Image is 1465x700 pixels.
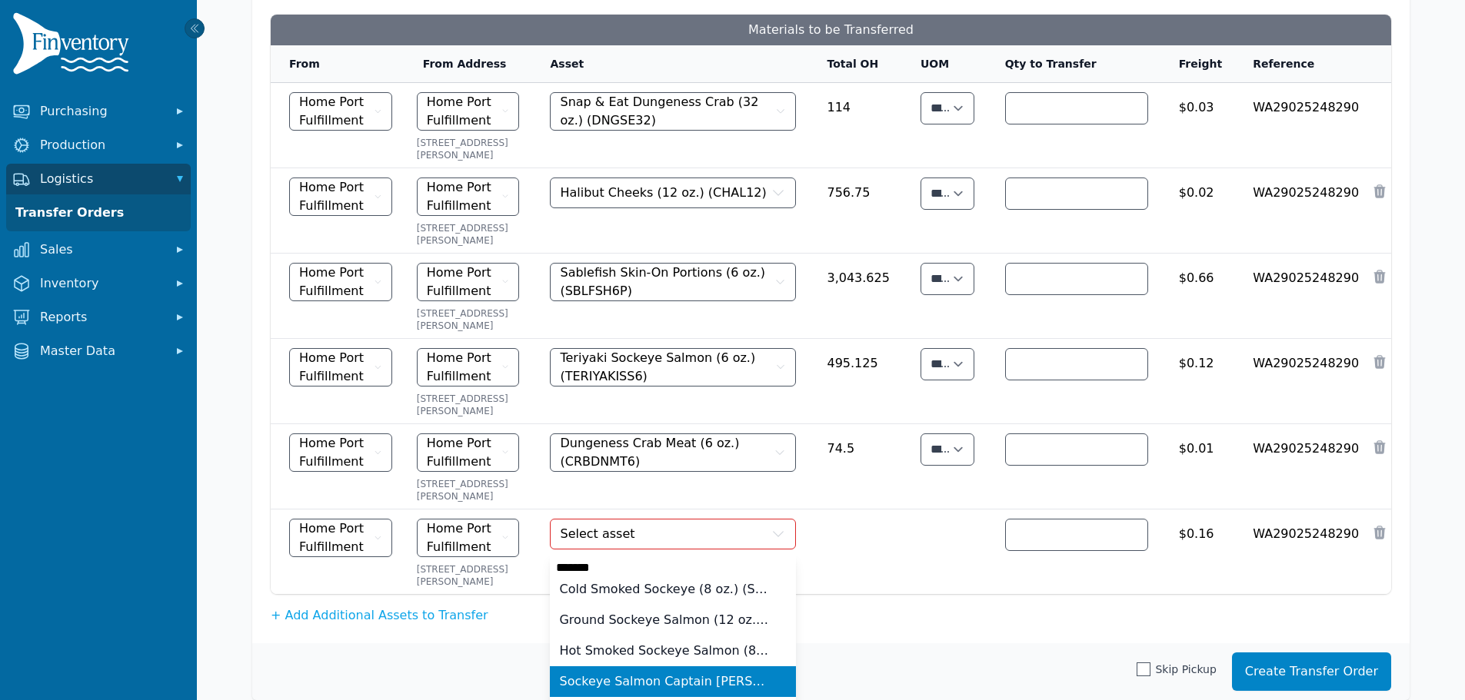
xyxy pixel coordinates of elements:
[427,264,498,300] span: Home Port Fulfillment
[550,348,796,386] button: Teriyaki Sockeye Salmon (6 oz.) (TERIYAKISS6)
[299,264,371,300] span: Home Port Fulfillment
[289,519,392,557] button: Home Port Fulfillment
[1234,254,1371,339] td: WA29025248290
[1160,45,1235,83] th: Freight
[40,241,163,259] span: Sales
[417,177,520,216] button: Home Port Fulfillment
[808,339,901,424] td: 495.125
[427,349,498,386] span: Home Port Fulfillment
[550,263,796,301] button: Sablefish Skin-On Portions (6 oz.) (SBLFSH6P)
[427,434,498,471] span: Home Port Fulfillment
[6,234,191,265] button: Sales
[1160,339,1235,424] td: $0.12
[1234,45,1371,83] th: Reference
[417,563,520,588] div: [STREET_ADDRESS][PERSON_NAME]
[1155,662,1216,677] span: Skip Pickup
[1372,525,1387,540] button: Remove
[1160,254,1235,339] td: $0.66
[417,519,520,557] button: Home Port Fulfillment
[417,348,520,386] button: Home Port Fulfillment
[560,93,772,130] span: Snap & Eat Dungeness Crab (32 oz.) (DNGSE32)
[1372,269,1387,284] button: Remove
[1372,440,1387,455] button: Remove
[6,164,191,194] button: Logistics
[299,93,371,130] span: Home Port Fulfillment
[6,302,191,333] button: Reports
[289,433,392,472] button: Home Port Fulfillment
[6,96,191,127] button: Purchasing
[808,424,901,509] td: 74.5
[299,178,371,215] span: Home Port Fulfillment
[40,274,163,293] span: Inventory
[289,348,392,386] button: Home Port Fulfillment
[417,478,520,503] div: [STREET_ADDRESS][PERSON_NAME]
[1234,424,1371,509] td: WA29025248290
[12,12,135,81] img: Finventory
[299,434,371,471] span: Home Port Fulfillment
[289,177,392,216] button: Home Port Fulfillment
[559,580,768,599] span: Cold Smoked Sockeye (8 oz.) (SMKDSS8P)
[550,519,796,549] button: Select asset
[808,45,901,83] th: Total OH
[550,92,796,131] button: Snap & Eat Dungeness Crab (32 oz.) (DNGSE32)
[808,83,901,168] td: 114
[1234,509,1371,595] td: WA29025248290
[417,263,520,301] button: Home Port Fulfillment
[417,307,520,332] div: [STREET_ADDRESS][PERSON_NAME]
[40,170,163,188] span: Logistics
[902,45,987,83] th: UOM
[6,336,191,367] button: Master Data
[1160,424,1235,509] td: $0.01
[560,434,771,471] span: Dungeness Crab Meat (6 oz.) (CRBDNMT6)
[560,525,634,543] span: Select asset
[427,178,498,215] span: Home Port Fulfillment
[1234,83,1371,168] td: WA29025248290
[560,349,771,386] span: Teriyaki Sockeye Salmon (6 oz.) (TERIYAKISS6)
[1372,354,1387,370] button: Remove
[1372,184,1387,199] button: Remove
[417,137,520,161] div: [STREET_ADDRESS][PERSON_NAME]
[560,184,766,202] span: Halibut Cheeks (12 oz.) (CHAL12)
[9,197,188,228] a: Transfer Orders
[289,263,392,301] button: Home Port Fulfillment
[405,45,532,83] th: From Address
[40,308,163,327] span: Reports
[299,349,371,386] span: Home Port Fulfillment
[6,268,191,299] button: Inventory
[1160,83,1235,168] td: $0.03
[1234,339,1371,424] td: WA29025248290
[271,15,1391,45] h3: Materials to be Transferred
[1160,168,1235,254] td: $0.02
[427,93,498,130] span: Home Port Fulfillment
[550,552,796,583] input: Select asset
[271,45,405,83] th: From
[808,168,901,254] td: 756.75
[1160,509,1235,595] td: $0.16
[299,519,371,556] span: Home Port Fulfillment
[289,92,392,131] button: Home Port Fulfillment
[550,177,796,208] button: Halibut Cheeks (12 oz.) (CHAL12)
[560,264,771,300] span: Sablefish Skin-On Portions (6 oz.) (SBLFSH6P)
[1232,652,1391,691] button: Create Transfer Order
[417,92,520,131] button: Home Port Fulfillment
[1234,168,1371,254] td: WA29025248290
[417,393,520,417] div: [STREET_ADDRESS][PERSON_NAME]
[40,136,163,154] span: Production
[417,433,520,472] button: Home Port Fulfillment
[6,130,191,161] button: Production
[417,222,520,247] div: [STREET_ADDRESS][PERSON_NAME]
[40,102,163,121] span: Purchasing
[40,342,163,360] span: Master Data
[271,606,488,625] button: + Add Additional Assets to Transfer
[531,45,808,83] th: Asset
[987,45,1160,83] th: Qty to Transfer
[808,254,901,339] td: 3,043.625
[550,433,796,472] button: Dungeness Crab Meat (6 oz.) (CRBDNMT6)
[427,519,498,556] span: Home Port Fulfillment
